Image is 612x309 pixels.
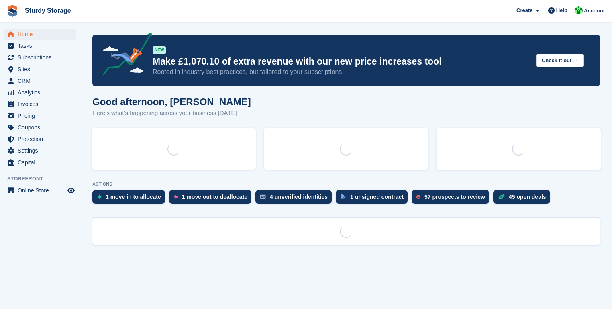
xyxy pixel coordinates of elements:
[575,6,583,14] img: Simon Sturdy
[412,190,493,208] a: 57 prospects to review
[66,186,76,195] a: Preview store
[4,185,76,196] a: menu
[96,33,152,78] img: price-adjustments-announcement-icon-8257ccfd72463d97f412b2fc003d46551f7dbcb40ab6d574587a9cd5c0d94...
[509,194,546,200] div: 45 open deals
[4,40,76,51] a: menu
[18,98,66,110] span: Invoices
[169,190,255,208] a: 1 move out to deallocate
[97,194,102,199] img: move_ins_to_allocate_icon-fdf77a2bb77ea45bf5b3d319d69a93e2d87916cf1d5bf7949dd705db3b84f3ca.svg
[4,98,76,110] a: menu
[22,4,74,17] a: Sturdy Storage
[7,175,80,183] span: Storefront
[341,194,346,199] img: contract_signature_icon-13c848040528278c33f63329250d36e43548de30e8caae1d1a13099fd9432cc5.svg
[350,194,404,200] div: 1 unsigned contract
[4,110,76,121] a: menu
[4,52,76,63] a: menu
[4,87,76,98] a: menu
[18,40,66,51] span: Tasks
[4,145,76,156] a: menu
[556,6,567,14] span: Help
[18,145,66,156] span: Settings
[4,63,76,75] a: menu
[516,6,532,14] span: Create
[18,185,66,196] span: Online Store
[584,7,605,15] span: Account
[255,190,336,208] a: 4 unverified identities
[153,46,166,54] div: NEW
[424,194,485,200] div: 57 prospects to review
[18,75,66,86] span: CRM
[18,110,66,121] span: Pricing
[416,194,420,199] img: prospect-51fa495bee0391a8d652442698ab0144808aea92771e9ea1ae160a38d050c398.svg
[92,96,251,107] h1: Good afternoon, [PERSON_NAME]
[498,194,505,200] img: deal-1b604bf984904fb50ccaf53a9ad4b4a5d6e5aea283cecdc64d6e3604feb123c2.svg
[260,194,266,199] img: verify_identity-adf6edd0f0f0b5bbfe63781bf79b02c33cf7c696d77639b501bdc392416b5a36.svg
[4,122,76,133] a: menu
[4,157,76,168] a: menu
[18,157,66,168] span: Capital
[4,29,76,40] a: menu
[270,194,328,200] div: 4 unverified identities
[92,182,600,187] p: ACTIONS
[92,108,251,118] p: Here's what's happening across your business [DATE]
[182,194,247,200] div: 1 move out to deallocate
[153,68,530,76] p: Rooted in industry best practices, but tailored to your subscriptions.
[536,54,584,67] button: Check it out →
[18,63,66,75] span: Sites
[106,194,161,200] div: 1 move in to allocate
[92,190,169,208] a: 1 move in to allocate
[18,122,66,133] span: Coupons
[493,190,554,208] a: 45 open deals
[336,190,412,208] a: 1 unsigned contract
[6,5,18,17] img: stora-icon-8386f47178a22dfd0bd8f6a31ec36ba5ce8667c1dd55bd0f319d3a0aa187defe.svg
[153,56,530,68] p: Make £1,070.10 of extra revenue with our new price increases tool
[174,194,178,199] img: move_outs_to_deallocate_icon-f764333ba52eb49d3ac5e1228854f67142a1ed5810a6f6cc68b1a99e826820c5.svg
[18,52,66,63] span: Subscriptions
[4,133,76,145] a: menu
[18,87,66,98] span: Analytics
[4,75,76,86] a: menu
[18,133,66,145] span: Protection
[18,29,66,40] span: Home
